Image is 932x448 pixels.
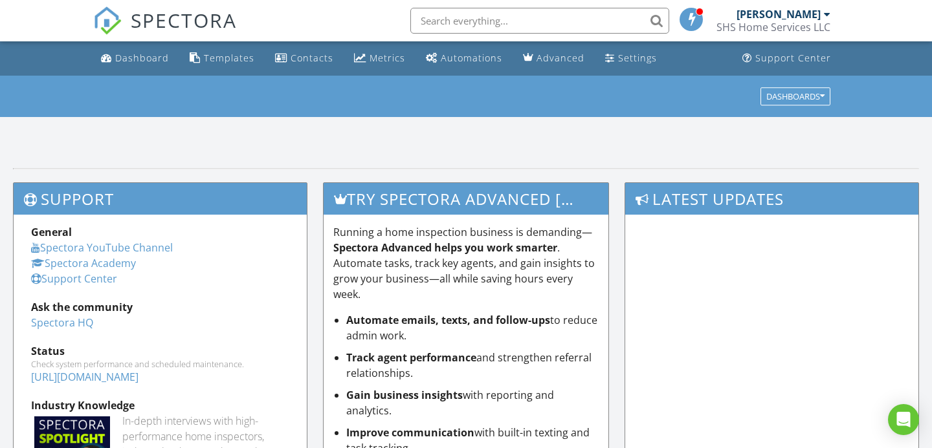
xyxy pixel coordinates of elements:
a: Dashboard [96,47,174,70]
div: Metrics [370,52,405,64]
li: and strengthen referral relationships. [346,350,599,381]
div: Dashboards [766,92,825,101]
input: Search everything... [410,8,669,34]
span: SPECTORA [131,6,237,34]
strong: Improve communication [346,425,474,440]
li: with reporting and analytics. [346,387,599,418]
div: Industry Knowledge [31,398,289,413]
div: Contacts [291,52,333,64]
div: Ask the community [31,299,289,315]
a: Settings [600,47,662,70]
a: Spectora YouTube Channel [31,240,173,255]
a: Contacts [270,47,338,70]
strong: General [31,225,72,239]
strong: Automate emails, texts, and follow-ups [346,313,550,327]
h3: Support [14,183,307,215]
div: Dashboard [115,52,169,64]
a: [URL][DOMAIN_NAME] [31,370,139,384]
h3: Latest Updates [625,183,918,215]
strong: Gain business insights [346,388,463,402]
div: SHS Home Services LLC [716,21,830,34]
a: SPECTORA [93,17,237,45]
a: Advanced [518,47,590,70]
p: Running a home inspection business is demanding— . Automate tasks, track key agents, and gain ins... [333,224,599,302]
a: Spectora HQ [31,315,93,330]
div: Status [31,343,289,359]
a: Support Center [31,272,117,286]
div: Settings [618,52,657,64]
div: Advanced [537,52,584,64]
div: Templates [204,52,254,64]
a: Support Center [737,47,836,70]
div: [PERSON_NAME] [737,8,821,21]
a: Templates [184,47,260,70]
a: Automations (Basic) [421,47,507,70]
strong: Spectora Advanced helps you work smarter [333,240,557,255]
div: Check system performance and scheduled maintenance. [31,359,289,369]
a: Metrics [349,47,410,70]
button: Dashboards [760,87,830,105]
li: to reduce admin work. [346,312,599,343]
a: Spectora Academy [31,256,136,270]
strong: Track agent performance [346,350,476,365]
div: Automations [441,52,502,64]
img: The Best Home Inspection Software - Spectora [93,6,122,35]
div: Open Intercom Messenger [888,404,919,435]
div: Support Center [755,52,831,64]
h3: Try spectora advanced [DATE] [324,183,609,215]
